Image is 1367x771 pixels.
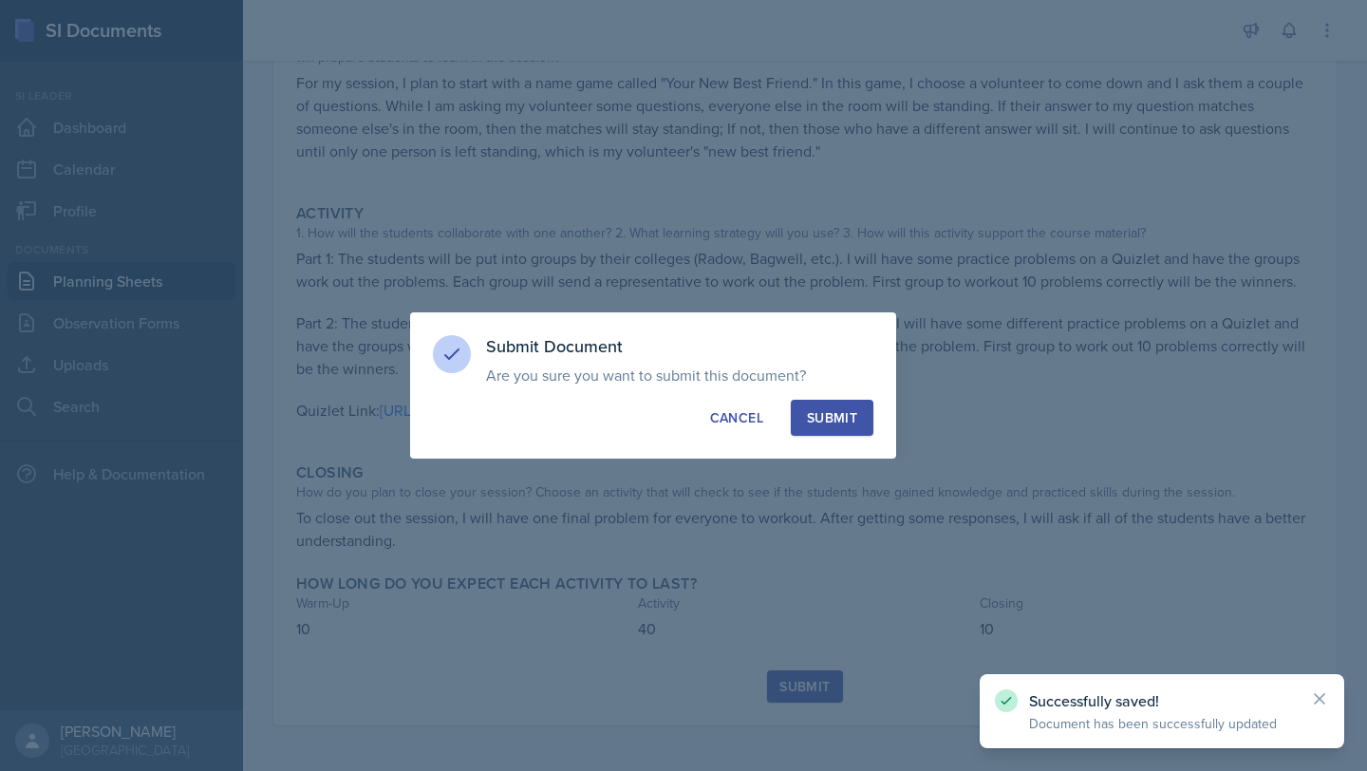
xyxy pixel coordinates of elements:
p: Are you sure you want to submit this document? [486,366,873,385]
div: Cancel [710,408,763,427]
div: Submit [807,408,857,427]
p: Successfully saved! [1029,691,1295,710]
button: Cancel [694,400,779,436]
p: Document has been successfully updated [1029,714,1295,733]
button: Submit [791,400,873,436]
h3: Submit Document [486,335,873,358]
